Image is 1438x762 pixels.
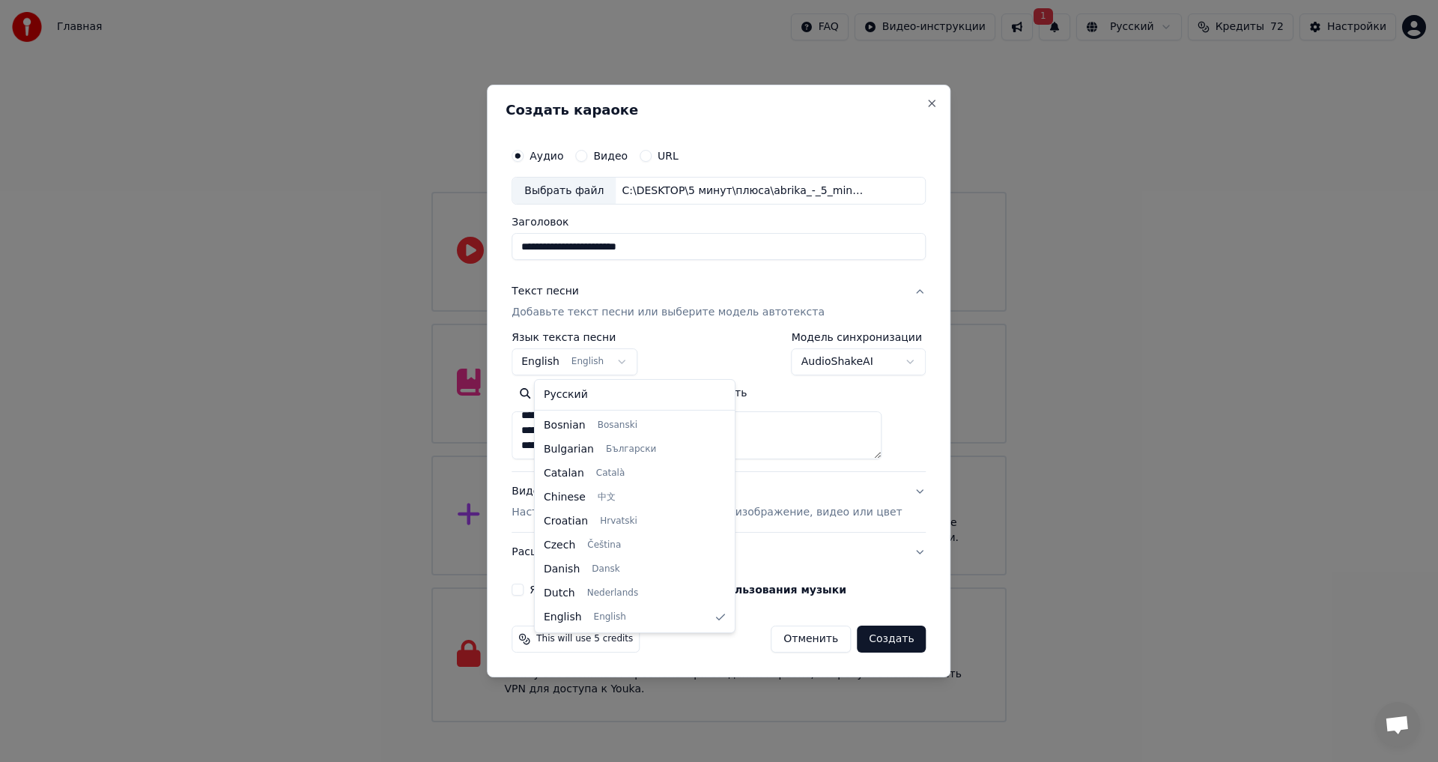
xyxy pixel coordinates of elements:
[598,420,637,432] span: Bosanski
[544,466,584,481] span: Catalan
[544,442,594,457] span: Bulgarian
[544,490,586,505] span: Chinese
[544,418,586,433] span: Bosnian
[587,539,621,551] span: Čeština
[600,515,637,527] span: Hrvatski
[544,562,580,577] span: Danish
[544,586,575,601] span: Dutch
[592,563,619,575] span: Dansk
[596,468,625,480] span: Català
[544,514,588,529] span: Croatian
[606,444,656,456] span: Български
[594,611,626,623] span: English
[544,538,575,553] span: Czech
[544,610,582,625] span: English
[598,492,616,504] span: 中文
[544,387,588,402] span: Русский
[587,587,638,599] span: Nederlands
